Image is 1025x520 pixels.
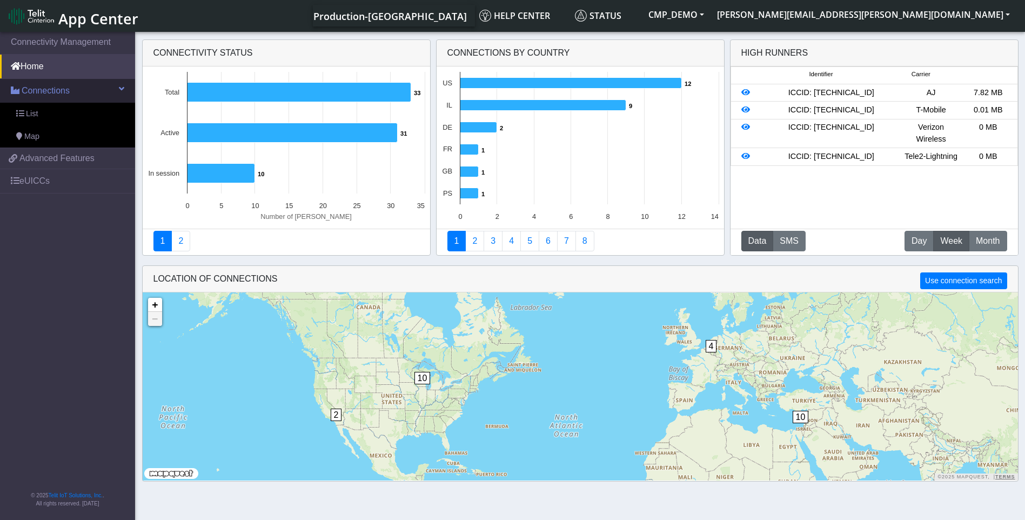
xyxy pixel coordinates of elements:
[575,10,621,22] span: Status
[481,169,485,176] text: 1
[933,231,969,251] button: Week
[920,272,1007,289] button: Use connection search
[49,492,103,498] a: Telit IoT Solutions, Inc.
[760,87,902,99] div: ICCID: [TECHNICAL_ID]
[185,202,189,210] text: 0
[319,202,326,210] text: 20
[387,202,394,210] text: 30
[481,191,485,197] text: 1
[251,202,259,210] text: 10
[678,212,685,221] text: 12
[960,122,1017,145] div: 0 MB
[475,5,571,26] a: Help center
[969,231,1007,251] button: Month
[539,231,558,251] a: 14 Days Trend
[9,4,137,28] a: App Center
[148,298,162,312] a: Zoom in
[19,152,95,165] span: Advanced Features
[905,231,934,251] button: Day
[331,409,342,421] span: 2
[479,10,491,22] img: knowledge.svg
[741,46,808,59] div: High Runners
[484,231,503,251] a: Usage per Country
[313,5,466,26] a: Your current platform instance
[760,151,902,163] div: ICCID: [TECHNICAL_ID]
[495,212,499,221] text: 2
[24,131,39,143] span: Map
[606,212,609,221] text: 8
[760,104,902,116] div: ICCID: [TECHNICAL_ID]
[160,129,179,137] text: Active
[809,70,833,79] span: Identifier
[313,10,467,23] span: Production-[GEOGRAPHIC_DATA]
[446,101,452,109] text: IL
[219,202,223,210] text: 5
[741,231,774,251] button: Data
[571,5,642,26] a: Status
[960,87,1017,99] div: 7.82 MB
[902,151,960,163] div: Tele2-Lightning
[532,212,536,221] text: 4
[443,123,452,131] text: DE
[575,10,587,22] img: status.svg
[465,231,484,251] a: Carrier
[258,171,264,177] text: 10
[479,10,550,22] span: Help center
[22,84,70,97] span: Connections
[706,340,717,352] span: 4
[171,231,190,251] a: Deployment status
[447,231,466,251] a: Connections By Country
[641,212,648,221] text: 10
[520,231,539,251] a: Usage by Carrier
[143,266,1018,292] div: LOCATION OF CONNECTIONS
[414,90,420,96] text: 33
[629,103,632,109] text: 9
[143,40,430,66] div: Connectivity status
[502,231,521,251] a: Connections By Carrier
[960,104,1017,116] div: 0.01 MB
[285,202,293,210] text: 15
[685,81,691,87] text: 12
[9,8,54,25] img: logo-telit-cinterion-gw-new.png
[912,235,927,248] span: Day
[164,88,179,96] text: Total
[442,167,452,175] text: GB
[148,312,162,326] a: Zoom out
[58,9,138,29] span: App Center
[902,122,960,145] div: Verizon Wireless
[642,5,711,24] button: CMP_DEMO
[557,231,576,251] a: Zero Session
[153,231,419,251] nav: Summary paging
[400,130,407,137] text: 31
[773,231,806,251] button: SMS
[260,212,352,221] text: Number of [PERSON_NAME]
[902,87,960,99] div: AJ
[500,125,503,131] text: 2
[940,235,962,248] span: Week
[976,235,1000,248] span: Month
[569,212,573,221] text: 6
[443,79,452,87] text: US
[995,474,1015,479] a: Terms
[26,108,38,120] span: List
[960,151,1017,163] div: 0 MB
[148,169,179,177] text: In session
[437,40,724,66] div: Connections By Country
[417,202,424,210] text: 35
[458,212,462,221] text: 0
[353,202,360,210] text: 25
[760,122,902,145] div: ICCID: [TECHNICAL_ID]
[414,372,431,384] span: 10
[711,212,718,221] text: 14
[443,145,452,153] text: FR
[481,147,485,154] text: 1
[447,231,713,251] nav: Summary paging
[902,104,960,116] div: T-Mobile
[793,411,809,423] span: 10
[575,231,594,251] a: Not Connected for 30 days
[153,231,172,251] a: Connectivity status
[912,70,930,79] span: Carrier
[711,5,1016,24] button: [PERSON_NAME][EMAIL_ADDRESS][PERSON_NAME][DOMAIN_NAME]
[443,189,452,197] text: PS
[935,474,1017,481] div: ©2025 MapQuest, |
